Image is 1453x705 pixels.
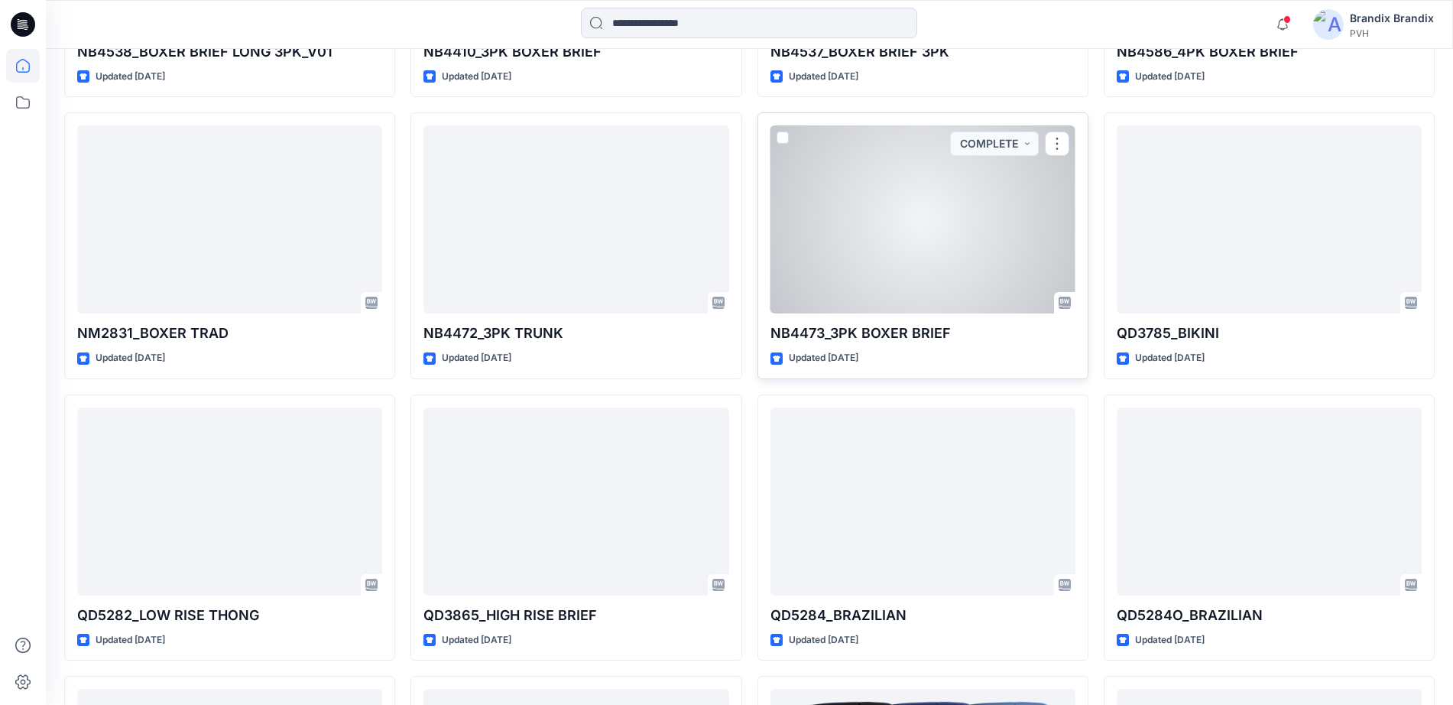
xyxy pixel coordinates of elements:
p: QD5282_LOW RISE THONG [77,605,382,626]
p: Updated [DATE] [789,69,858,85]
p: Updated [DATE] [96,350,165,366]
p: NB4410_3PK BOXER BRIEF [423,41,728,63]
div: Brandix Brandix [1350,9,1434,28]
p: QD3865_HIGH RISE BRIEF [423,605,728,626]
p: Updated [DATE] [442,69,511,85]
p: NB4472_3PK TRUNK [423,323,728,344]
div: PVH [1350,28,1434,39]
p: Updated [DATE] [789,350,858,366]
a: NM2831_BOXER TRAD [77,125,382,314]
p: NB4586_4PK BOXER BRIEF [1117,41,1422,63]
p: NB4538_BOXER BRIEF LONG 3PK_V01 [77,41,382,63]
p: Updated [DATE] [1135,350,1205,366]
p: NB4473_3PK BOXER BRIEF [770,323,1075,344]
a: QD5284_BRAZILIAN [770,408,1075,596]
p: NM2831_BOXER TRAD [77,323,382,344]
p: Updated [DATE] [442,632,511,648]
a: QD5282_LOW RISE THONG [77,408,382,596]
p: Updated [DATE] [96,69,165,85]
a: QD3785_BIKINI [1117,125,1422,314]
p: QD3785_BIKINI [1117,323,1422,344]
p: Updated [DATE] [96,632,165,648]
a: NB4473_3PK BOXER BRIEF [770,125,1075,314]
p: QD5284_BRAZILIAN [770,605,1075,626]
p: Updated [DATE] [789,632,858,648]
a: QD3865_HIGH RISE BRIEF [423,408,728,596]
p: Updated [DATE] [1135,69,1205,85]
p: Updated [DATE] [1135,632,1205,648]
p: QD5284O_BRAZILIAN [1117,605,1422,626]
a: QD5284O_BRAZILIAN [1117,408,1422,596]
p: NB4537_BOXER BRIEF 3PK [770,41,1075,63]
p: Updated [DATE] [442,350,511,366]
img: avatar [1313,9,1344,40]
a: NB4472_3PK TRUNK [423,125,728,314]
